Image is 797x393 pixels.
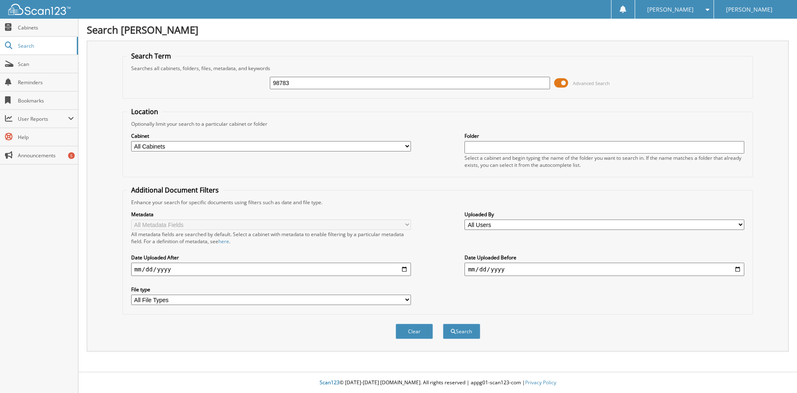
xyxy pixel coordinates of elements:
[443,324,480,339] button: Search
[131,286,411,293] label: File type
[465,254,744,261] label: Date Uploaded Before
[131,254,411,261] label: Date Uploaded After
[127,199,749,206] div: Enhance your search for specific documents using filters such as date and file type.
[465,263,744,276] input: end
[18,97,74,104] span: Bookmarks
[18,79,74,86] span: Reminders
[218,238,229,245] a: here
[396,324,433,339] button: Clear
[87,23,789,37] h1: Search [PERSON_NAME]
[465,211,744,218] label: Uploaded By
[78,373,797,393] div: © [DATE]-[DATE] [DOMAIN_NAME]. All rights reserved | appg01-scan123-com |
[18,134,74,141] span: Help
[647,7,694,12] span: [PERSON_NAME]
[68,152,75,159] div: 5
[127,65,749,72] div: Searches all cabinets, folders, files, metadata, and keywords
[18,42,73,49] span: Search
[127,107,162,116] legend: Location
[18,24,74,31] span: Cabinets
[465,132,744,139] label: Folder
[18,115,68,122] span: User Reports
[8,4,71,15] img: scan123-logo-white.svg
[18,61,74,68] span: Scan
[18,152,74,159] span: Announcements
[127,51,175,61] legend: Search Term
[755,353,797,393] iframe: Chat Widget
[131,132,411,139] label: Cabinet
[131,263,411,276] input: start
[465,154,744,168] div: Select a cabinet and begin typing the name of the folder you want to search in. If the name match...
[320,379,340,386] span: Scan123
[131,231,411,245] div: All metadata fields are searched by default. Select a cabinet with metadata to enable filtering b...
[127,120,749,127] div: Optionally limit your search to a particular cabinet or folder
[573,80,610,86] span: Advanced Search
[127,186,223,195] legend: Additional Document Filters
[525,379,556,386] a: Privacy Policy
[726,7,773,12] span: [PERSON_NAME]
[131,211,411,218] label: Metadata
